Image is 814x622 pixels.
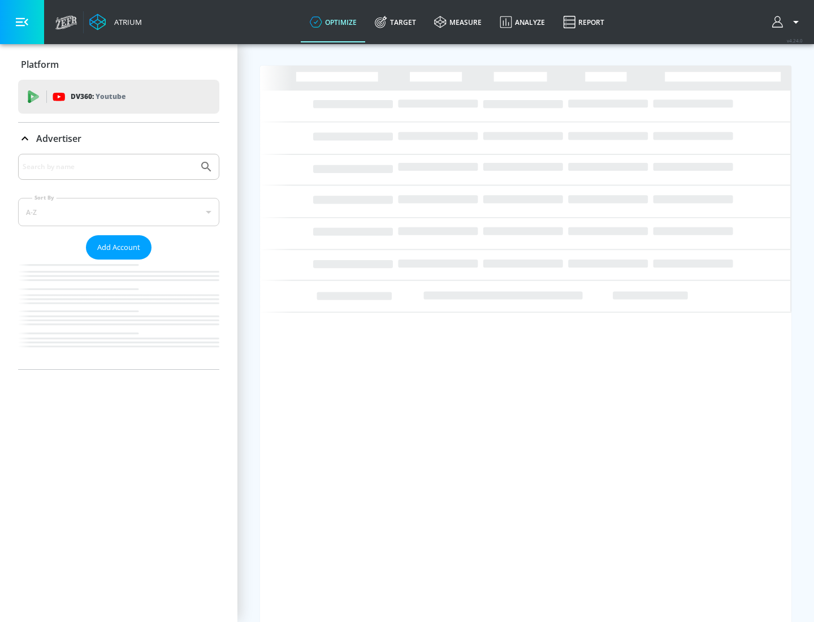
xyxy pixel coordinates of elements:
a: measure [425,2,491,42]
span: Add Account [97,241,140,254]
p: Platform [21,58,59,71]
input: Search by name [23,159,194,174]
span: v 4.24.0 [787,37,803,44]
nav: list of Advertiser [18,260,219,369]
div: Advertiser [18,123,219,154]
a: Atrium [89,14,142,31]
a: Analyze [491,2,554,42]
p: Youtube [96,90,125,102]
label: Sort By [32,194,57,201]
p: Advertiser [36,132,81,145]
a: optimize [301,2,366,42]
a: Report [554,2,613,42]
div: Atrium [110,17,142,27]
div: Platform [18,49,219,80]
div: DV360: Youtube [18,80,219,114]
button: Add Account [86,235,151,260]
div: Advertiser [18,154,219,369]
div: A-Z [18,198,219,226]
a: Target [366,2,425,42]
p: DV360: [71,90,125,103]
